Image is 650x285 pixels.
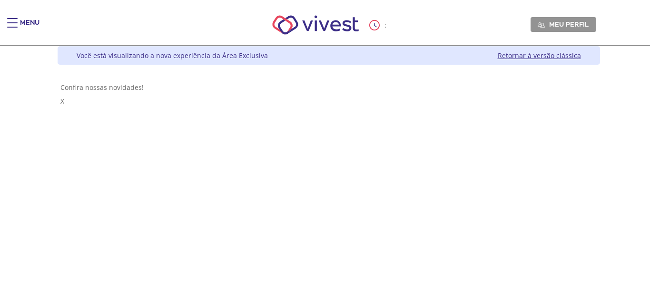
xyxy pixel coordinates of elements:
div: : [369,20,388,30]
img: Meu perfil [538,21,545,29]
div: Confira nossas novidades! [60,83,597,92]
span: X [60,97,64,106]
div: Você está visualizando a nova experiência da Área Exclusiva [77,51,268,60]
a: Meu perfil [531,17,596,31]
span: Meu perfil [549,20,589,29]
img: Vivest [262,5,370,45]
div: Vivest [50,46,600,285]
div: Menu [20,18,39,37]
a: Retornar à versão clássica [498,51,581,60]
